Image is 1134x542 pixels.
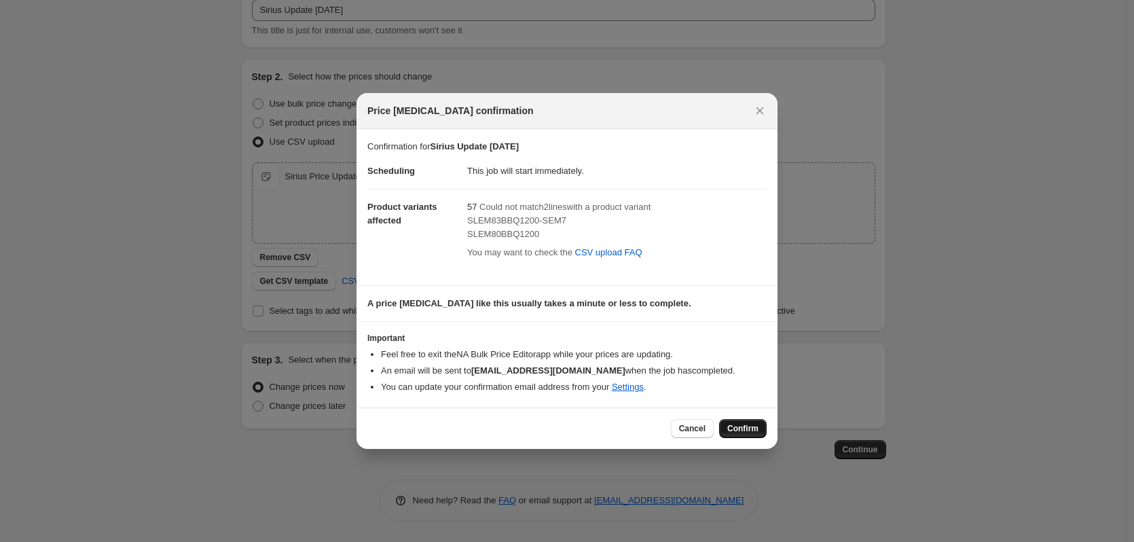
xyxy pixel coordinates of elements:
[575,246,642,259] span: CSV upload FAQ
[471,365,625,376] b: [EMAIL_ADDRESS][DOMAIN_NAME]
[671,419,714,438] button: Cancel
[367,104,534,118] span: Price [MEDICAL_DATA] confirmation
[367,166,415,176] span: Scheduling
[612,382,644,392] a: Settings
[367,202,437,225] span: Product variants affected
[467,247,572,257] span: You may want to check the
[727,423,758,434] span: Confirm
[381,364,767,378] li: An email will be sent to when the job has completed .
[679,423,706,434] span: Cancel
[750,101,769,120] button: Close
[467,153,767,189] dd: This job will start immediately.
[381,380,767,394] li: You can update your confirmation email address from your .
[719,419,767,438] button: Confirm
[567,242,651,264] a: CSV upload FAQ
[381,348,767,361] li: Feel free to exit the NA Bulk Price Editor app while your prices are updating.
[467,200,767,263] div: 57
[367,298,691,308] b: A price [MEDICAL_DATA] like this usually takes a minute or less to complete.
[367,333,767,344] h3: Important
[430,141,519,151] b: Sirius Update [DATE]
[467,229,539,239] span: SLEM80BBQ1200
[367,140,767,153] p: Confirmation for
[467,215,566,225] span: SLEM83BBQ1200-SEM7
[479,202,651,212] span: Could not match 2 line s with a product variant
